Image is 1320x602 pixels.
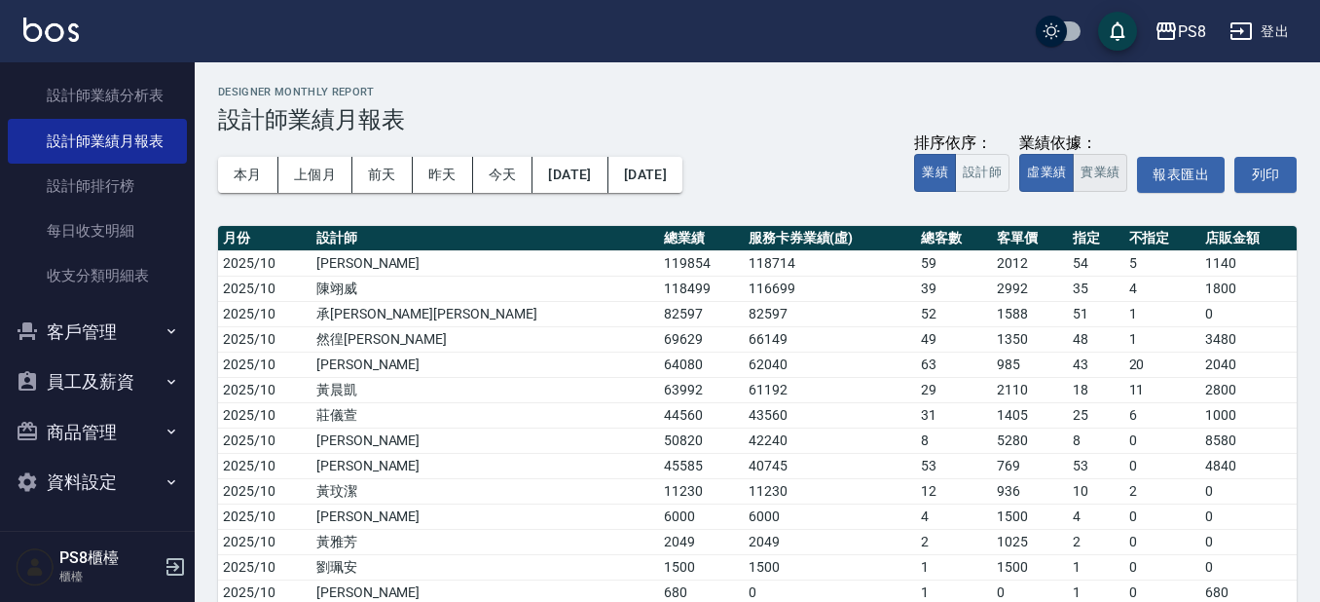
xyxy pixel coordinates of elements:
[992,478,1068,504] td: 936
[659,453,744,478] td: 45585
[992,301,1068,326] td: 1588
[992,529,1068,554] td: 1025
[1147,12,1214,52] button: PS8
[1200,226,1297,251] th: 店販金額
[744,478,916,504] td: 11230
[23,18,79,42] img: Logo
[659,402,744,428] td: 44560
[992,352,1068,377] td: 985
[218,402,312,428] td: 2025/10
[1200,326,1297,352] td: 3480
[278,157,352,193] button: 上個月
[1124,226,1200,251] th: 不指定
[218,529,312,554] td: 2025/10
[659,250,744,276] td: 119854
[992,428,1068,453] td: 5280
[312,276,659,301] td: 陳翊威
[992,250,1068,276] td: 2012
[413,157,473,193] button: 昨天
[312,428,659,453] td: [PERSON_NAME]
[218,504,312,529] td: 2025/10
[992,326,1068,352] td: 1350
[8,357,187,407] button: 員工及薪資
[1200,478,1297,504] td: 0
[8,457,187,508] button: 資料設定
[1073,154,1127,192] button: 實業績
[1124,301,1200,326] td: 1
[659,226,744,251] th: 總業績
[1124,276,1200,301] td: 4
[218,377,312,402] td: 2025/10
[218,478,312,504] td: 2025/10
[916,250,992,276] td: 59
[1200,276,1297,301] td: 1800
[916,276,992,301] td: 39
[916,428,992,453] td: 8
[312,529,659,554] td: 黃雅芳
[312,226,659,251] th: 設計師
[1068,326,1123,352] td: 48
[1178,19,1206,44] div: PS8
[744,250,916,276] td: 118714
[914,133,1009,154] div: 排序依序：
[659,352,744,377] td: 64080
[1200,504,1297,529] td: 0
[744,301,916,326] td: 82597
[659,529,744,554] td: 2049
[218,326,312,352] td: 2025/10
[1200,250,1297,276] td: 1140
[1068,352,1123,377] td: 43
[1068,428,1123,453] td: 8
[218,86,1297,98] h2: Designer Monthly Report
[744,428,916,453] td: 42240
[1137,157,1225,193] button: 報表匯出
[1124,529,1200,554] td: 0
[1124,428,1200,453] td: 0
[1124,250,1200,276] td: 5
[916,453,992,478] td: 53
[1068,529,1123,554] td: 2
[992,276,1068,301] td: 2992
[8,119,187,164] a: 設計師業績月報表
[312,402,659,428] td: 莊儀萱
[916,504,992,529] td: 4
[1068,301,1123,326] td: 51
[1124,554,1200,580] td: 0
[1124,377,1200,402] td: 11
[916,478,992,504] td: 12
[1124,326,1200,352] td: 1
[659,478,744,504] td: 11230
[532,157,607,193] button: [DATE]
[8,73,187,118] a: 設計師業績分析表
[992,402,1068,428] td: 1405
[8,307,187,357] button: 客戶管理
[218,226,312,251] th: 月份
[1019,154,1074,192] button: 虛業績
[744,326,916,352] td: 66149
[218,352,312,377] td: 2025/10
[1068,402,1123,428] td: 25
[312,554,659,580] td: 劉珮安
[916,377,992,402] td: 29
[312,326,659,352] td: 然徨[PERSON_NAME]
[955,154,1009,192] button: 設計師
[992,504,1068,529] td: 1500
[218,276,312,301] td: 2025/10
[659,377,744,402] td: 63992
[608,157,682,193] button: [DATE]
[218,157,278,193] button: 本月
[59,568,159,585] p: 櫃檯
[1200,529,1297,554] td: 0
[659,276,744,301] td: 118499
[1124,504,1200,529] td: 0
[744,377,916,402] td: 61192
[1200,453,1297,478] td: 4840
[744,276,916,301] td: 116699
[916,352,992,377] td: 63
[8,253,187,298] a: 收支分類明細表
[1098,12,1137,51] button: save
[1068,226,1123,251] th: 指定
[916,301,992,326] td: 52
[312,377,659,402] td: 黃晨凱
[992,226,1068,251] th: 客單價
